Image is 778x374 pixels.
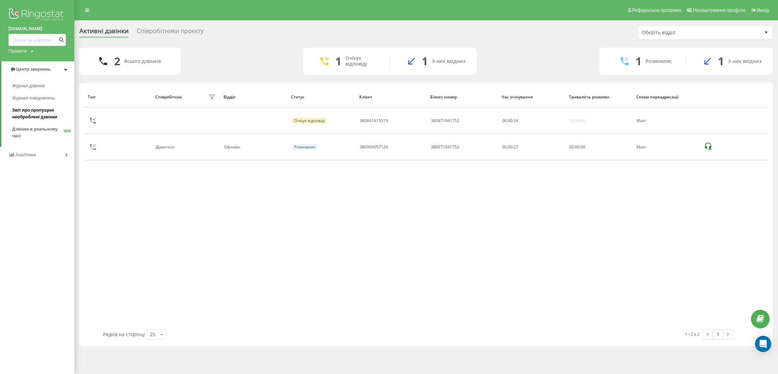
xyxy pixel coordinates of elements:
[360,118,388,123] div: 380661615519
[8,48,27,54] div: Проекти
[430,95,495,99] div: Бізнес номер
[12,123,74,142] a: Дзвінки в реальному часіNEW
[502,118,518,123] div: : :
[431,145,459,149] div: 380671041753
[137,27,204,38] div: Співробітники проєкту
[422,55,428,68] div: 1
[12,92,74,104] a: Журнал повідомлень
[224,145,284,149] div: Офлайн
[637,145,696,149] div: Main
[12,126,64,139] span: Дзвінки в реальному часі
[636,55,642,68] div: 1
[103,331,145,337] span: Рядків на сторінці
[79,27,129,38] div: Активні дзвінки
[12,95,55,101] span: Журнал повідомлень
[291,118,328,124] div: Очікує відповіді
[502,118,507,123] span: 00
[12,83,45,89] span: Журнал дзвінків
[693,7,746,13] span: Налаштування профілю
[88,95,149,99] div: Тип
[755,336,771,352] div: Open Intercom Messenger
[581,144,586,150] span: 06
[502,145,562,149] div: 00:00:27
[16,67,51,72] span: Центр звернень
[646,59,672,64] div: Розмовляє
[359,95,424,99] div: Клієнт
[345,55,380,67] div: Очікує відповіді
[569,95,630,99] div: Тривалість розмови
[757,7,769,13] span: Вихід
[12,80,74,92] a: Журнал дзвінків
[718,55,724,68] div: 1
[291,144,318,150] div: Розмовляє
[508,118,513,123] span: 00
[432,59,466,64] div: З них вхідних
[713,330,723,339] a: 1
[150,331,155,338] div: 25
[335,55,341,68] div: 1
[360,145,388,149] div: 380969057126
[156,145,177,149] div: Діректкол
[224,95,284,99] div: Відділ
[569,145,586,149] div: : :
[728,59,762,64] div: З них вхідних
[8,34,66,46] input: Пошук за номером
[114,55,120,68] div: 2
[501,95,562,99] div: Час очікування
[431,118,459,123] div: 380671041753
[291,95,353,99] div: Статус
[575,144,580,150] span: 00
[685,331,699,337] div: 1 - 2 з 2
[8,7,66,24] img: Ringostat logo
[1,61,74,77] a: Центр звернень
[8,25,66,32] a: [DOMAIN_NAME]
[16,152,36,157] span: Аналiтика
[636,95,697,99] div: Схема переадресації
[569,144,574,150] span: 00
[632,7,681,13] span: Реферальна програма
[155,95,182,99] div: Співробітник
[12,107,71,120] span: Звіт про пропущені необроблені дзвінки
[124,59,161,64] div: Всього дзвінків
[569,118,586,123] div: 00:00:00
[12,104,74,123] a: Звіт про пропущені необроблені дзвінки
[642,30,723,36] div: Оберіть відділ
[514,118,518,123] span: 34
[637,118,696,123] div: Main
